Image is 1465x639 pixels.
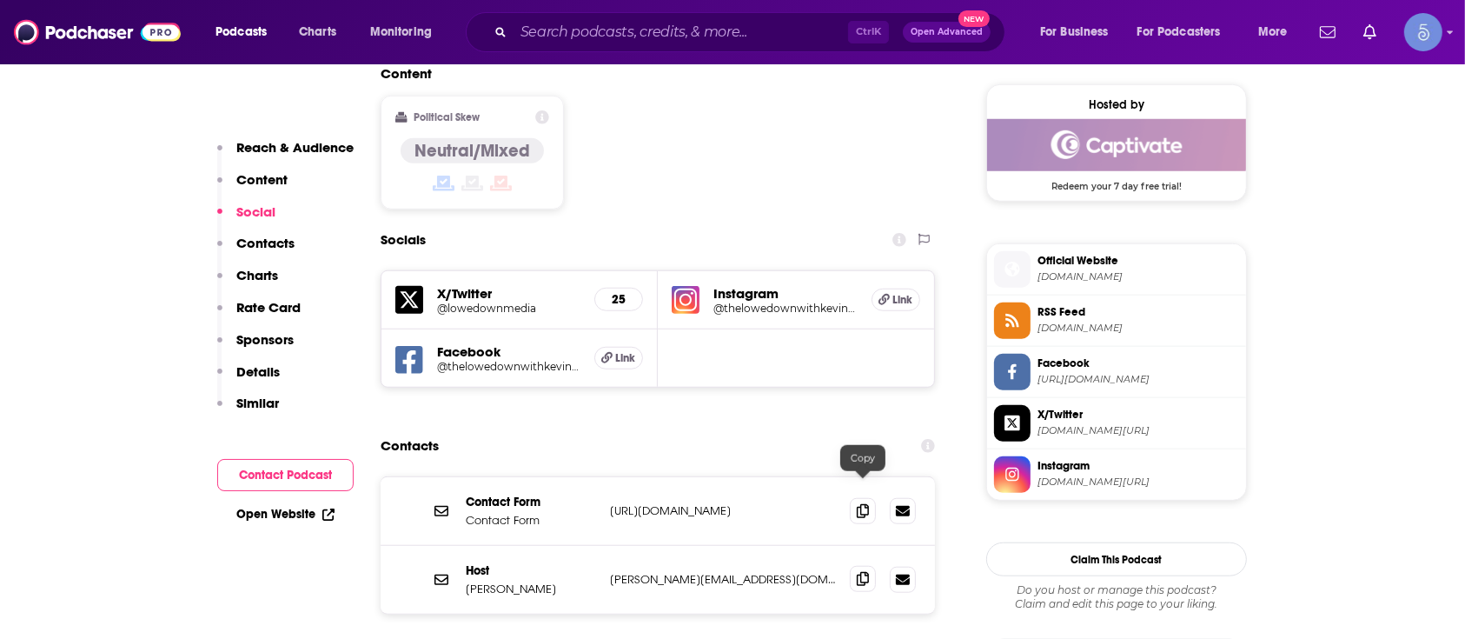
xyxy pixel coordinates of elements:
a: Open Website [236,507,335,522]
button: Show profile menu [1404,13,1442,51]
button: Claim This Podcast [986,542,1247,576]
button: Reach & Audience [217,139,354,171]
p: Reach & Audience [236,139,354,156]
a: Charts [288,18,347,46]
a: Link [872,289,920,311]
p: [PERSON_NAME] [466,582,596,596]
a: Show notifications dropdown [1313,17,1342,47]
img: Captivate Deal: Redeem your 7 day free trial! [987,119,1246,171]
p: Sponsors [236,331,294,348]
span: RSS Feed [1037,304,1239,320]
a: X/Twitter[DOMAIN_NAME][URL] [994,405,1239,442]
a: @thelowedownwithkevinlowe [437,360,580,373]
button: open menu [1246,18,1309,46]
h2: Contacts [381,429,439,463]
div: Claim and edit this page to your liking. [986,583,1247,611]
button: Contact Podcast [217,459,354,491]
div: Search podcasts, credits, & more... [482,12,1022,52]
span: instagram.com/thelowedownwithkevinlowe [1037,476,1239,489]
p: [PERSON_NAME][EMAIL_ADDRESS][DOMAIN_NAME] [610,572,836,587]
span: Redeem your 7 day free trial! [987,171,1246,192]
span: Link [616,351,636,365]
span: Do you host or manage this podcast? [986,583,1247,597]
button: Social [217,203,275,236]
button: Details [217,363,280,396]
p: Details [236,363,280,380]
span: twitter.com/lowedownmedia [1037,424,1239,437]
button: open menu [1028,18,1130,46]
img: Podchaser - Follow, Share and Rate Podcasts [14,16,181,49]
span: Instagram [1037,458,1239,474]
span: Official Website [1037,253,1239,269]
span: For Podcasters [1137,20,1221,44]
span: Monitoring [370,20,432,44]
h5: 25 [609,292,628,307]
button: open menu [358,18,454,46]
span: For Business [1040,20,1109,44]
button: Sponsors [217,331,294,363]
p: [URL][DOMAIN_NAME] [610,503,836,518]
span: New [958,10,990,27]
p: Similar [236,395,279,411]
span: More [1258,20,1288,44]
input: Search podcasts, credits, & more... [514,18,848,46]
div: Copy [840,445,885,471]
button: Similar [217,395,279,427]
span: Ctrl K [848,21,889,43]
button: open menu [203,18,289,46]
p: Contact Form [466,513,596,528]
a: Captivate Deal: Redeem your 7 day free trial! [987,119,1246,190]
h2: Content [381,65,921,82]
span: Charts [299,20,336,44]
span: Link [892,293,912,307]
span: Podcasts [215,20,267,44]
button: Content [217,171,288,203]
span: feeds.captivate.fm [1037,322,1239,335]
h4: Neutral/Mixed [414,140,530,162]
p: Contact Form [466,495,596,509]
p: Host [466,563,596,578]
span: Facebook [1037,356,1239,371]
a: Link [594,347,643,369]
h2: Socials [381,223,426,256]
span: Open Advanced [911,28,983,37]
h5: X/Twitter [437,285,580,302]
h5: Instagram [713,285,858,302]
a: Facebook[URL][DOMAIN_NAME] [994,354,1239,390]
a: @thelowedownwithkevinlowe [713,302,858,315]
p: Charts [236,267,278,283]
button: Contacts [217,235,295,267]
p: Rate Card [236,299,301,316]
a: RSS Feed[DOMAIN_NAME] [994,303,1239,339]
span: GritGraceInspiration.com [1037,270,1239,283]
span: https://www.facebook.com/thelowedownwithkevinlowe [1037,373,1239,386]
a: Instagram[DOMAIN_NAME][URL] [994,456,1239,493]
a: Official Website[DOMAIN_NAME] [994,251,1239,288]
img: User Profile [1404,13,1442,51]
span: X/Twitter [1037,407,1239,423]
p: Contacts [236,235,295,251]
p: Social [236,203,275,220]
a: @lowedownmedia [437,302,580,315]
button: Charts [217,267,278,299]
h5: Facebook [437,343,580,360]
h2: Political Skew [414,111,481,123]
button: Open AdvancedNew [903,22,991,43]
div: Hosted by [987,97,1246,112]
p: Content [236,171,288,188]
span: Logged in as Spiral5-G1 [1404,13,1442,51]
button: open menu [1126,18,1246,46]
img: iconImage [672,286,699,314]
button: Rate Card [217,299,301,331]
a: Show notifications dropdown [1356,17,1383,47]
